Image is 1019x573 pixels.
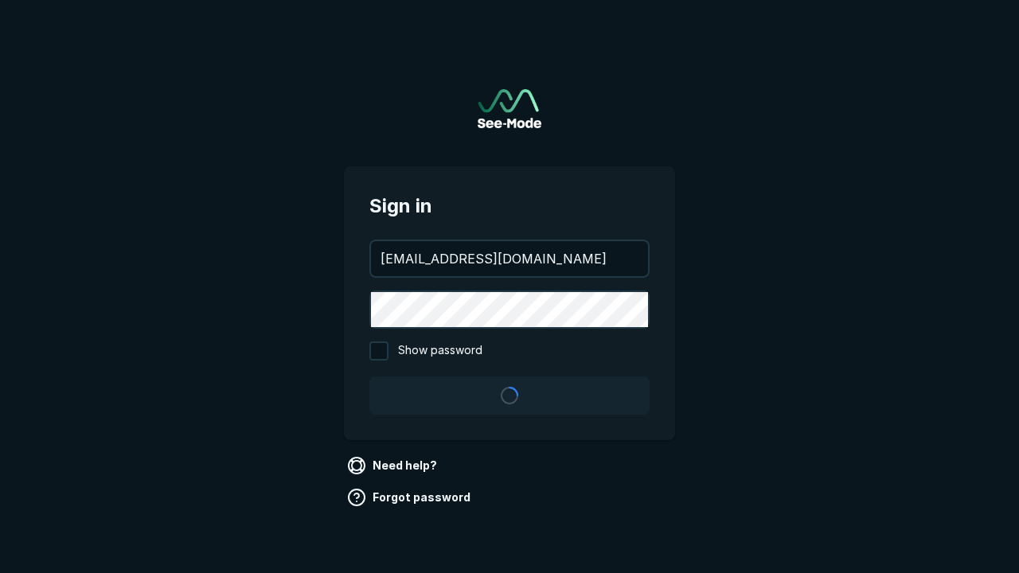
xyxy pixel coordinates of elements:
a: Need help? [344,453,443,478]
span: Show password [398,341,482,361]
img: See-Mode Logo [478,89,541,128]
span: Sign in [369,192,650,220]
a: Go to sign in [478,89,541,128]
input: your@email.com [371,241,648,276]
a: Forgot password [344,485,477,510]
